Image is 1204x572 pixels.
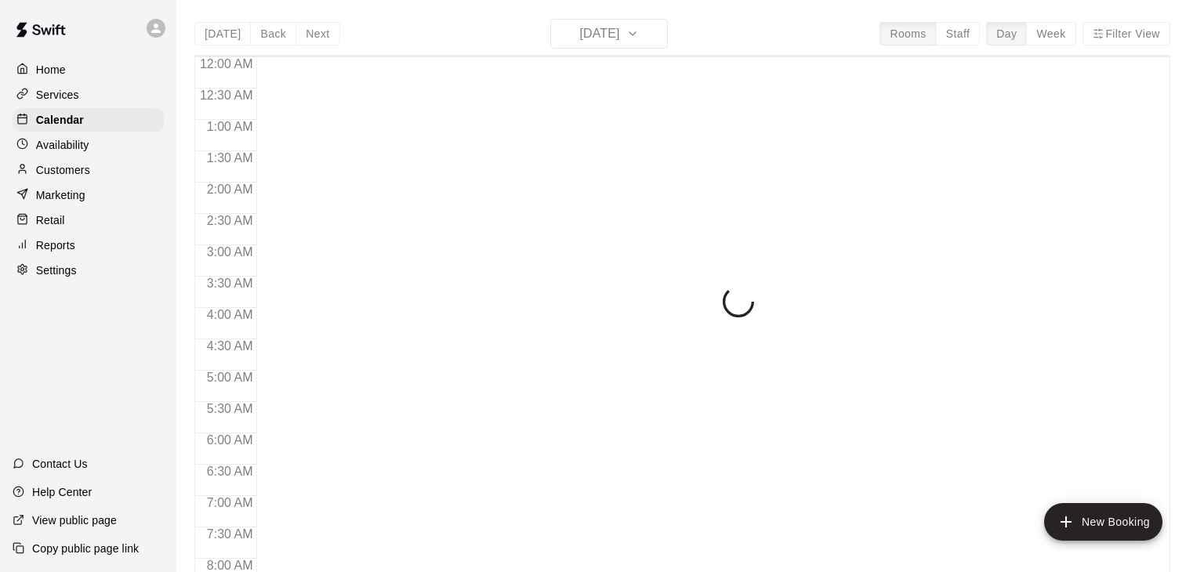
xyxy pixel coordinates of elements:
[203,559,257,572] span: 8:00 AM
[32,456,88,472] p: Contact Us
[36,137,89,153] p: Availability
[36,262,77,278] p: Settings
[13,83,164,107] a: Services
[203,371,257,384] span: 5:00 AM
[13,234,164,257] a: Reports
[32,484,92,500] p: Help Center
[13,158,164,182] a: Customers
[36,87,79,103] p: Services
[36,162,90,178] p: Customers
[13,183,164,207] a: Marketing
[203,527,257,541] span: 7:30 AM
[13,133,164,157] a: Availability
[203,496,257,509] span: 7:00 AM
[203,277,257,290] span: 3:30 AM
[203,214,257,227] span: 2:30 AM
[13,58,164,81] a: Home
[32,512,117,528] p: View public page
[13,108,164,132] a: Calendar
[36,112,84,128] p: Calendar
[203,402,257,415] span: 5:30 AM
[36,237,75,253] p: Reports
[203,308,257,321] span: 4:00 AM
[196,57,257,71] span: 12:00 AM
[36,187,85,203] p: Marketing
[203,465,257,478] span: 6:30 AM
[203,339,257,353] span: 4:30 AM
[203,433,257,447] span: 6:00 AM
[32,541,139,556] p: Copy public page link
[203,120,257,133] span: 1:00 AM
[203,151,257,165] span: 1:30 AM
[196,89,257,102] span: 12:30 AM
[36,62,66,78] p: Home
[13,208,164,232] a: Retail
[1044,503,1162,541] button: add
[13,259,164,282] a: Settings
[203,183,257,196] span: 2:00 AM
[203,245,257,259] span: 3:00 AM
[36,212,65,228] p: Retail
